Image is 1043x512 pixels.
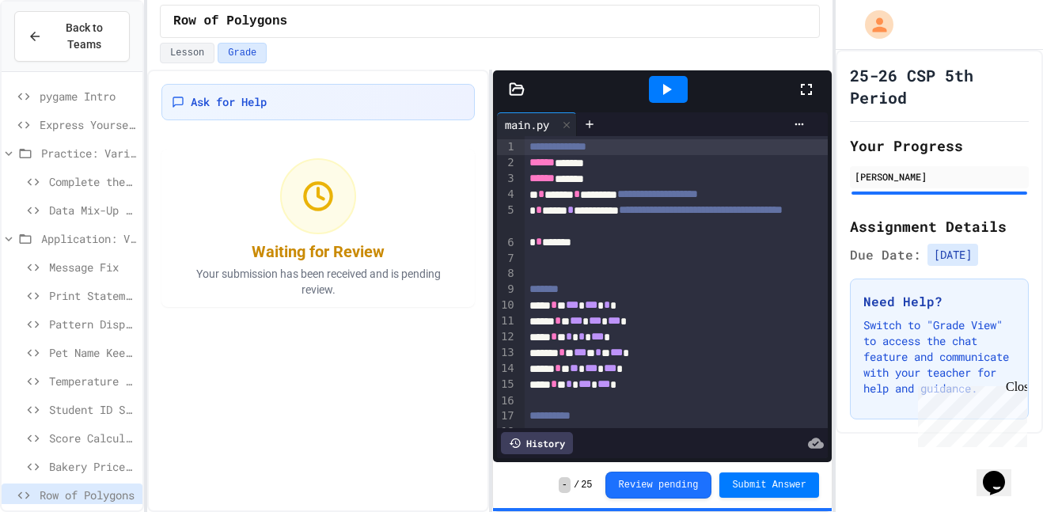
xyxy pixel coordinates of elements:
[49,430,136,446] span: Score Calculator
[497,171,517,187] div: 3
[40,88,136,104] span: pygame Intro
[176,266,461,298] p: Your submission has been received and is pending review.
[863,292,1015,311] h3: Need Help?
[863,317,1015,396] p: Switch to "Grade View" to access the chat feature and communicate with your teacher for help and ...
[497,139,517,155] div: 1
[191,94,267,110] span: Ask for Help
[497,329,517,345] div: 12
[732,479,806,491] span: Submit Answer
[252,241,385,263] div: Waiting for Review
[6,6,109,101] div: Chat with us now!Close
[497,203,517,234] div: 5
[41,145,136,161] span: Practice: Variables/Print
[501,432,573,454] div: History
[497,187,517,203] div: 4
[497,345,517,361] div: 13
[559,477,571,493] span: -
[574,479,579,491] span: /
[497,266,517,282] div: 8
[719,472,819,498] button: Submit Answer
[49,458,136,475] span: Bakery Price Calculator
[605,472,712,499] button: Review pending
[977,449,1027,496] iframe: chat widget
[927,244,978,266] span: [DATE]
[497,282,517,298] div: 9
[497,298,517,313] div: 10
[497,424,517,456] div: 18
[497,251,517,267] div: 7
[51,20,116,53] span: Back to Teams
[912,380,1027,447] iframe: chat widget
[40,116,136,133] span: Express Yourself in Python!
[160,43,214,63] button: Lesson
[40,487,136,503] span: Row of Polygons
[581,479,592,491] span: 25
[49,202,136,218] span: Data Mix-Up Fix
[41,230,136,247] span: Application: Variables/Print
[173,12,287,31] span: Row of Polygons
[497,313,517,329] div: 11
[49,344,136,361] span: Pet Name Keeper
[497,155,517,171] div: 2
[14,11,130,62] button: Back to Teams
[49,401,136,418] span: Student ID Scanner
[497,112,577,136] div: main.py
[49,259,136,275] span: Message Fix
[497,235,517,251] div: 6
[497,377,517,393] div: 15
[497,361,517,377] div: 14
[850,135,1029,157] h2: Your Progress
[855,169,1024,184] div: [PERSON_NAME]
[850,64,1029,108] h1: 25-26 CSP 5th Period
[850,245,921,264] span: Due Date:
[49,287,136,304] span: Print Statement Repair
[497,393,517,409] div: 16
[218,43,267,63] button: Grade
[49,316,136,332] span: Pattern Display Challenge
[848,6,897,43] div: My Account
[850,215,1029,237] h2: Assignment Details
[497,116,557,133] div: main.py
[49,373,136,389] span: Temperature Converter
[49,173,136,190] span: Complete the Greeting
[497,408,517,424] div: 17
